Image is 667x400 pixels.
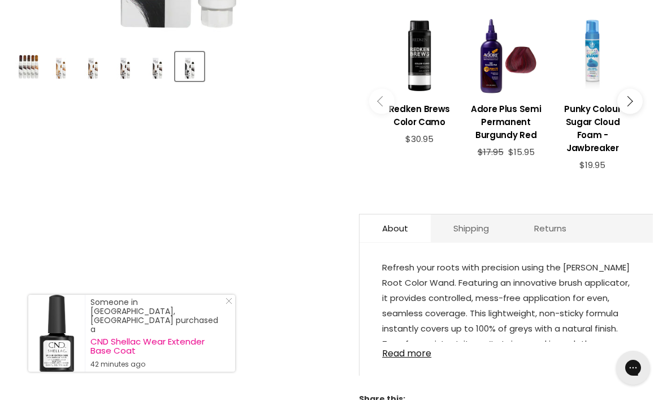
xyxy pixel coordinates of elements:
[478,146,504,158] span: $17.95
[512,214,589,242] a: Returns
[90,337,224,355] a: CND Shellac Wear Extender Base Coat
[579,159,605,171] span: $19.95
[175,52,204,81] button: Jerome Russell Root Color Wand
[610,347,656,389] iframe: Gorgias live chat messenger
[468,102,543,141] h3: Adore Plus Semi Permanent Burgundy Red
[360,214,431,242] a: About
[382,102,457,128] h3: Redken Brews Color Camo
[112,53,138,80] img: Jerome Russell Root Color Wand
[431,214,512,242] a: Shipping
[90,298,224,369] div: Someone in [GEOGRAPHIC_DATA], [GEOGRAPHIC_DATA] purchased a
[226,298,232,304] svg: Close Icon
[12,49,345,81] div: Product thumbnails
[405,133,434,145] span: $30.95
[143,52,172,81] button: Jerome Russell Root Color Wand
[111,52,140,81] button: Jerome Russell Root Color Wand
[79,52,107,81] button: Jerome Russell Root Color Wand
[14,52,43,81] button: Jerome Russell Root Color Wand
[90,360,224,369] small: 42 minutes ago
[15,55,42,79] img: Jerome Russell Root Color Wand
[468,94,543,147] a: View product:Adore Plus Semi Permanent Burgundy Red
[382,94,457,134] a: View product:Redken Brews Color Camo
[46,52,75,81] button: Jerome Russell Root Color Wand
[508,146,535,158] span: $15.95
[555,94,630,160] a: View product:Punky Colour Sugar Cloud Foam - Jawbreaker
[144,53,171,80] img: Jerome Russell Root Color Wand
[555,102,630,154] h3: Punky Colour Sugar Cloud Foam - Jawbreaker
[47,53,74,80] img: Jerome Russell Root Color Wand
[80,53,106,80] img: Jerome Russell Root Color Wand
[176,53,203,80] img: Jerome Russell Root Color Wand
[382,261,630,395] span: Refresh your roots with precision using the [PERSON_NAME] Root Color Wand. Featuring an innovativ...
[382,342,630,359] a: Read more
[221,298,232,309] a: Close Notification
[28,295,85,372] a: Visit product page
